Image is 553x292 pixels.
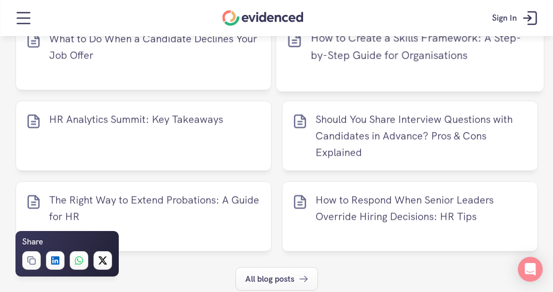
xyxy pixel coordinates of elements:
a: How to Respond When Senior Leaders Override Hiring Decisions: HR Tips [282,181,538,252]
h6: Share [22,235,43,249]
p: Should You Share Interview Questions with Candidates in Advance? Pros & Cons Explained [315,111,528,161]
p: HR Analytics Summit: Key Takeaways [49,111,261,128]
p: How to Respond When Senior Leaders Override Hiring Decisions: HR Tips [315,192,528,225]
p: The Right Way to Extend Probations: A Guide for HR [49,192,261,225]
p: Sign In [492,11,517,25]
p: All blog posts [246,272,295,286]
a: Should You Share Interview Questions with Candidates in Advance? Pros & Cons Explained [282,101,538,171]
a: All blog posts [235,267,318,291]
a: The Right Way to Extend Probations: A Guide for HR [15,181,272,252]
a: Home [223,10,304,26]
a: Sign In [484,3,548,34]
a: HR Analytics Summit: Key Takeaways [15,101,272,171]
div: Open Intercom Messenger [518,257,543,282]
